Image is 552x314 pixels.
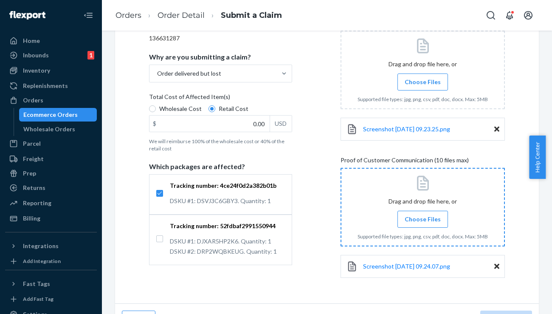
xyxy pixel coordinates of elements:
[23,242,59,250] div: Integrations
[87,51,94,59] div: 1
[529,136,546,179] button: Help Center
[405,215,441,223] span: Choose Files
[341,156,469,168] span: Proof of Customer Communication (10 files max)
[115,11,141,20] a: Orders
[5,256,97,266] a: Add Integration
[23,96,43,105] div: Orders
[170,247,285,256] p: DSKU #2: DRP2WQBKEUG. Quantity: 1
[19,122,97,136] a: Wholesale Orders
[5,239,97,253] button: Integrations
[5,93,97,107] a: Orders
[156,235,163,242] input: Tracking number: 52fdbaf2991550944DSKU #1: DJXAR5HP2K6. Quantity: 1DSKU #2: DRP2WQBKEUG. Quantity: 1
[23,37,40,45] div: Home
[149,162,245,171] p: Which packages are affected?
[170,181,285,190] p: Tracking number: 4ce24f0d2a382b01b
[170,237,285,246] p: DSKU #1: DJXAR5HP2K6. Quantity: 1
[170,222,285,230] p: Tracking number: 52fdbaf2991550944
[5,196,97,210] a: Reporting
[23,169,36,178] div: Prep
[23,51,49,59] div: Inbounds
[23,66,50,75] div: Inventory
[156,190,163,197] input: Tracking number: 4ce24f0d2a382b01bDSKU #1: DSVJ3C6GBY3. Quantity: 1
[23,184,45,192] div: Returns
[501,7,518,24] button: Open notifications
[149,116,270,132] input: $USD
[208,105,215,112] input: Retail Cost
[23,155,44,163] div: Freight
[5,212,97,225] a: Billing
[109,3,289,28] ol: breadcrumbs
[23,295,54,303] div: Add Fast Tag
[219,105,248,113] span: Retail Cost
[405,78,441,86] span: Choose Files
[5,277,97,291] button: Fast Tags
[5,152,97,166] a: Freight
[23,82,68,90] div: Replenishments
[149,34,292,42] div: 136631287
[23,214,40,223] div: Billing
[80,7,97,24] button: Close Navigation
[5,79,97,93] a: Replenishments
[23,199,51,207] div: Reporting
[170,197,285,205] p: DSKU #1: DSVJ3C6GBY3. Quantity: 1
[363,262,450,271] a: Screenshot [DATE] 09.24.07.png
[5,34,97,48] a: Home
[149,105,156,112] input: Wholesale Cost
[149,116,160,132] div: $
[363,125,450,133] a: Screenshot [DATE] 09.23.25.png
[23,110,78,119] div: Ecommerce Orders
[23,257,61,265] div: Add Integration
[149,93,230,105] span: Total Cost of Affected Item(s)
[23,125,75,133] div: Wholesale Orders
[520,7,537,24] button: Open account menu
[19,108,97,122] a: Ecommerce Orders
[9,11,45,20] img: Flexport logo
[363,125,450,133] span: Screenshot [DATE] 09.23.25.png
[270,116,292,132] div: USD
[23,280,50,288] div: Fast Tags
[23,139,41,148] div: Parcel
[149,53,251,61] p: Why are you submitting a claim?
[157,69,221,78] div: Order delivered but lost
[5,294,97,304] a: Add Fast Tag
[5,181,97,195] a: Returns
[158,11,205,20] a: Order Detail
[5,137,97,150] a: Parcel
[221,11,282,20] a: Submit a Claim
[149,138,292,152] p: We will reimburse 100% of the wholesale cost or 40% of the retail cost
[482,7,499,24] button: Open Search Box
[5,48,97,62] a: Inbounds1
[159,105,202,113] span: Wholesale Cost
[5,167,97,180] a: Prep
[5,64,97,77] a: Inventory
